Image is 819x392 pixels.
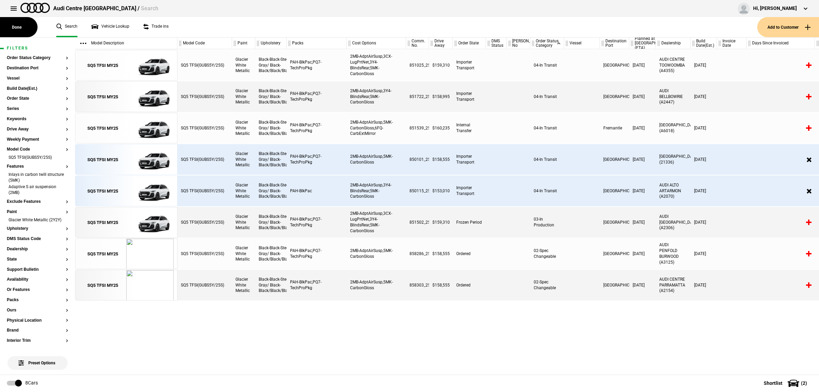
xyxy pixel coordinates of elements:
[7,46,68,51] h1: Filters
[79,113,126,144] a: SQ5 TFSI MY25
[530,270,564,300] div: 02-Spec Changeable
[691,50,717,81] div: [DATE]
[143,17,169,37] a: Trade ins
[429,50,453,81] div: $159,310
[287,176,347,206] div: PAH-BlkPac
[287,270,347,300] div: PAH-BlkPac,PQ7-TechProPkg
[255,38,286,49] div: Upholstery
[7,247,68,257] section: Dealership
[177,81,232,112] div: SQ5 TFSI(GUBS5Y/25S)
[177,238,232,269] div: SQ5 TFSI(GUBS5Y/25S)
[691,176,717,206] div: [DATE]
[629,50,656,81] div: [DATE]
[406,176,429,206] div: 850115_25
[656,238,691,269] div: AUDI PENFOLD BURWOOD (A3125)
[347,144,406,175] div: 2MB-AdptAirSusp,5MK-CarbonGloss
[7,137,68,148] section: Weekly Payment
[347,238,406,269] div: 2MB-AdptAirSusp,5MK-CarbonGloss
[656,144,691,175] div: [GEOGRAPHIC_DATA] (21336)
[629,113,656,143] div: [DATE]
[177,207,232,238] div: SQ5 TFSI(GUBS5Y/25S)
[25,380,38,387] div: 8 Cars
[287,144,347,175] div: PAH-BlkPac,PQ7-TechProPkg
[56,17,77,37] a: Search
[429,238,453,269] div: $158,555
[453,270,486,300] div: Ordered
[530,176,564,206] div: 04-In Transit
[7,328,68,338] section: Brand
[126,239,174,269] img: Audi_GUBS5Y_25S_GX_2Y2Y_PAH_2MB_5MK_WA2_6FJ_PQ7_53A_PYH_PWO_(Nadin:_2MB_53A_5MK_6FJ_C59_PAH_PQ7_P...
[629,176,656,206] div: [DATE]
[126,82,174,112] img: Audi_GUBS5Y_25S_GX_2Y2Y_PAH_2MB_5MK_WA2_3Y4_6FJ_PQ7_53A_PYH_PWO_(Nadin:_2MB_3Y4_53A_5MK_6FJ_C56_P...
[7,338,68,343] button: Interior Trim
[691,207,717,238] div: [DATE]
[7,210,68,227] section: PaintGlacier White Metallic (2Y2Y)
[691,270,717,300] div: [DATE]
[7,184,68,197] li: Adaptive S air suspension (2MB)
[7,217,68,224] li: Glacier White Metallic (2Y2Y)
[7,199,68,210] section: Exclude Features
[406,50,429,81] div: 851025_25
[453,238,486,269] div: Ordered
[691,113,717,143] div: [DATE]
[232,207,255,238] div: Glacier White Metallic
[656,270,691,300] div: AUDI CENTRE PARRAMATTA (A2154)
[7,155,68,162] li: SQ5 TFSI(GUBS5Y/25S)
[7,86,68,97] section: Build Date(Est.)
[7,210,68,214] button: Paint
[20,352,55,365] span: Preset Options
[600,113,629,143] div: Fremantle
[255,50,287,81] div: Black-Black-Steel Gray/ Black-Black/Black/Black
[7,76,68,81] button: Vessel
[691,38,717,49] div: Build Date(Est.)
[177,144,232,175] div: SQ5 TFSI(GUBS5Y/25S)
[232,38,255,49] div: Paint
[7,66,68,71] button: Destination Port
[7,277,68,288] section: Availability
[232,176,255,206] div: Glacier White Metallic
[232,270,255,300] div: Glacier White Metallic
[7,107,68,117] section: Series
[7,117,68,122] button: Keywords
[7,172,68,184] li: Inlays in carbon twill structure (5MK)
[429,38,452,49] div: Drive Away
[79,270,126,301] a: SQ5 TFSI MY25
[7,86,68,91] button: Build Date(Est.)
[126,113,174,144] img: Audi_GUBS5Y_25S_GX_2Y2Y_PAH_5MK_WA2_53A_PYH_2MB_6FQ_PQ7_PWO_(Nadin:_2MB_53A_5MK_6FQ_C57_PAH_PQ7_P...
[177,176,232,206] div: SQ5 TFSI(GUBS5Y/25S)
[87,188,118,194] div: SQ5 TFSI MY25
[429,176,453,206] div: $153,010
[7,127,68,132] button: Drive Away
[429,81,453,112] div: $158,995
[7,76,68,86] section: Vessel
[453,81,486,112] div: Importer Transport
[79,176,126,207] a: SQ5 TFSI MY25
[7,164,68,199] section: FeaturesInlays in carbon twill structure (5MK)Adaptive S air suspension (2MB)
[7,267,68,272] button: Support Bulletin
[453,144,486,175] div: Importer Transport
[7,226,68,231] button: Upholstery
[87,62,118,69] div: SQ5 TFSI MY25
[7,267,68,278] section: Support Bulletin
[7,164,68,169] button: Features
[600,81,629,112] div: [GEOGRAPHIC_DATA]
[87,157,118,163] div: SQ5 TFSI MY25
[691,144,717,175] div: [DATE]
[406,207,429,238] div: 851502_25
[7,298,68,303] button: Packs
[656,113,691,143] div: [GEOGRAPHIC_DATA] (A6018)
[7,96,68,101] button: Order State
[347,176,406,206] div: 2MB-AdptAirSusp,3Y4-BlindsRear,5MK-CarbonGloss
[287,38,346,49] div: Packs
[177,38,232,49] div: Model Code
[7,199,68,204] button: Exclude Features
[453,176,486,206] div: Importer Transport
[7,288,68,298] section: Or Features
[87,125,118,131] div: SQ5 TFSI MY25
[20,3,50,13] img: audi.png
[7,96,68,107] section: Order State
[7,318,68,328] section: Physical Location
[347,270,406,300] div: 2MB-AdptAirSusp,5MK-CarbonGloss
[629,207,656,238] div: [DATE]
[232,144,255,175] div: Glacier White Metallic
